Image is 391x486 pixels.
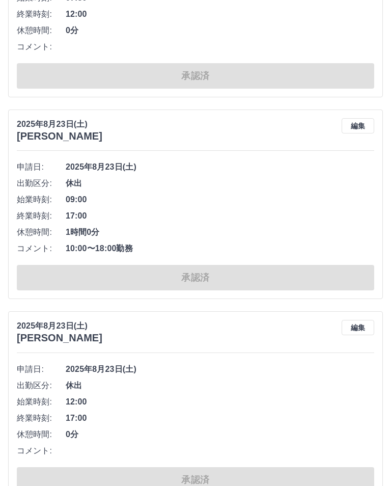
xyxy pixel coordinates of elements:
span: 12:00 [66,9,374,21]
span: 休憩時間: [17,429,66,441]
span: 1時間0分 [66,227,374,239]
span: 0分 [66,429,374,441]
span: コメント: [17,445,66,457]
span: 申請日: [17,364,66,376]
span: 12:00 [66,396,374,409]
span: 終業時刻: [17,210,66,223]
span: 2025年8月23日(土) [66,161,374,174]
span: 終業時刻: [17,413,66,425]
p: 2025年8月23日(土) [17,119,102,131]
button: 編集 [342,320,374,336]
span: コメント: [17,41,66,53]
span: 09:00 [66,194,374,206]
span: コメント: [17,243,66,255]
span: 出勤区分: [17,380,66,392]
span: 終業時刻: [17,9,66,21]
h3: [PERSON_NAME] [17,131,102,143]
span: 休憩時間: [17,25,66,37]
span: 17:00 [66,210,374,223]
p: 2025年8月23日(土) [17,320,102,333]
span: 始業時刻: [17,194,66,206]
span: 17:00 [66,413,374,425]
span: 出勤区分: [17,178,66,190]
span: 休出 [66,178,374,190]
span: 休出 [66,380,374,392]
span: 0分 [66,25,374,37]
span: 申請日: [17,161,66,174]
h3: [PERSON_NAME] [17,333,102,344]
span: 10:00〜18:00勤務 [66,243,374,255]
span: 休憩時間: [17,227,66,239]
span: 始業時刻: [17,396,66,409]
button: 編集 [342,119,374,134]
span: 2025年8月23日(土) [66,364,374,376]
